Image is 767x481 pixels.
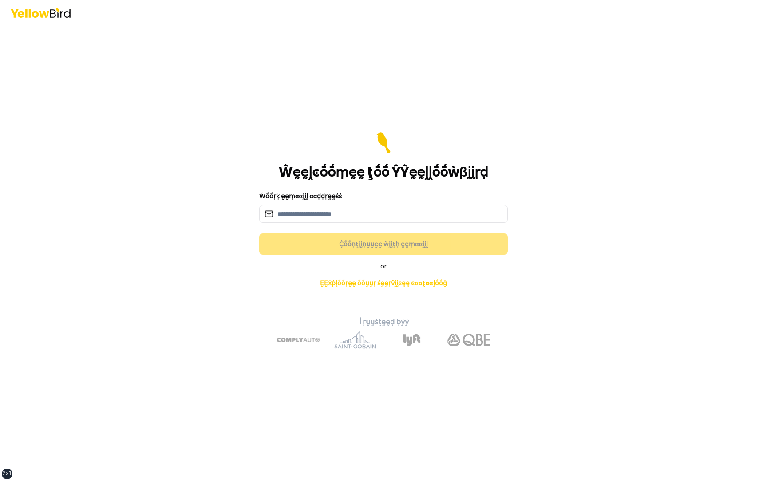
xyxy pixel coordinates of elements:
div: 2xl [2,470,12,477]
label: Ŵṓṓṛḳ ḛḛṃααḭḭḽ ααḍḍṛḛḛṡṡ [259,192,342,201]
h1: Ŵḛḛḽͼṓṓṃḛḛ ţṓṓ ŶŶḛḛḽḽṓṓẁβḭḭṛḍ [279,164,488,180]
p: Ṫṛṵṵṡţḛḛḍ ḅẏẏ [227,317,540,327]
a: ḚḚẋṗḽṓṓṛḛḛ ṓṓṵṵṛ ṡḛḛṛṽḭḭͼḛḛ ͼααţααḽṓṓḡ [313,274,454,292]
span: or [380,262,387,271]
